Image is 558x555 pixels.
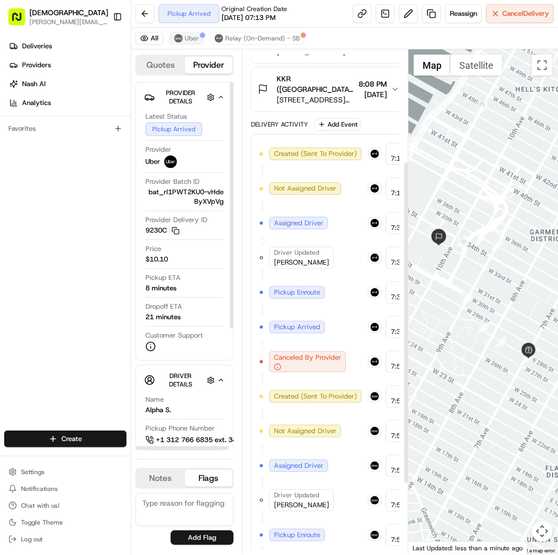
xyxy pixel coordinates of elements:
[274,500,329,510] span: [PERSON_NAME]
[135,32,163,45] button: All
[274,258,329,267] span: [PERSON_NAME]
[4,120,127,137] div: Favorites
[414,55,450,76] button: Show street map
[61,434,82,444] span: Create
[411,541,446,554] img: Google
[144,370,225,391] button: Driver Details
[359,79,387,89] span: 8:08 PM
[532,55,553,76] button: Toggle fullscreen view
[274,530,320,540] span: Pickup Enroute
[391,396,431,406] span: 7:58 PM EDT
[456,235,468,247] div: 1
[4,532,127,547] button: Log out
[215,34,223,43] img: relay_logo_black.png
[371,288,379,297] img: relay_logo_black.png
[185,34,199,43] span: Uber
[174,34,183,43] img: uber-new-logo.jpeg
[169,372,192,389] span: Driver Details
[22,98,51,108] span: Analytics
[22,41,52,51] span: Deliveries
[145,273,181,282] span: Pickup ETA
[391,535,431,544] span: 7:58 PM EDT
[274,392,357,401] span: Created (Sent To Provider)
[164,155,177,168] img: uber-new-logo.jpeg
[222,5,287,13] span: Original Creation Date
[171,530,234,545] button: Add Flag
[274,461,323,470] span: Assigned Driver
[274,149,357,159] span: Created (Sent To Provider)
[156,435,262,445] span: +1 312 766 6835 ext. 34646572
[450,55,502,76] button: Show satellite imagery
[21,468,45,476] span: Settings
[145,312,181,322] div: 21 minutes
[29,7,108,18] button: [DEMOGRAPHIC_DATA]
[145,255,168,264] span: $10.10
[22,79,46,89] span: Nash AI
[145,434,279,446] a: +1 312 766 6835 ext. 34646572
[145,215,207,225] span: Provider Delivery ID
[145,395,164,404] span: Name
[4,57,131,74] a: Providers
[145,405,171,415] div: Alpha S.
[145,226,180,235] button: 9230C
[185,470,233,487] button: Flags
[371,150,379,158] img: relay_logo_black.png
[277,95,354,105] span: [STREET_ADDRESS][PERSON_NAME][US_STATE]
[21,535,43,543] span: Log out
[391,292,431,302] span: 7:32 PM EDT
[391,466,431,475] span: 7:58 PM EDT
[145,302,182,311] span: Dropoff ETA
[21,501,59,510] span: Chat with us!
[22,60,51,70] span: Providers
[408,541,528,554] div: Last Updated: less than a minute ago
[4,76,131,92] a: Nash AI
[222,13,276,23] span: [DATE] 07:13 PM
[170,32,204,45] button: Uber
[274,248,319,257] span: Driver Updated
[391,154,431,163] span: 7:13 PM EDT
[166,89,196,106] span: Provider Details
[371,219,379,227] img: relay_logo_black.png
[450,9,477,18] span: Reassign
[4,465,127,479] button: Settings
[274,322,320,332] span: Pickup Arrived
[185,57,233,74] button: Provider
[136,57,185,74] button: Quotes
[391,431,431,441] span: 7:58 PM EDT
[371,184,379,193] img: relay_logo_black.png
[145,187,224,206] span: bat_rl1PWT2KU0-vHdeByXVpVg
[277,74,354,95] span: KKR ([GEOGRAPHIC_DATA]) [PERSON_NAME]
[391,327,431,337] span: 7:36 PM EDT
[274,426,336,436] span: Not Assigned Driver
[461,291,473,303] div: 8
[371,427,379,435] img: uber-new-logo.jpeg
[371,392,379,401] img: uber-new-logo.jpeg
[274,491,319,499] span: Driver Updated
[4,498,127,513] button: Chat with us!
[486,4,554,23] button: CancelDelivery
[145,424,215,433] span: Pickup Phone Number
[274,184,336,193] span: Not Assigned Driver
[225,34,300,43] span: Relay (On-Demand) - SB
[136,470,185,487] button: Notes
[359,89,387,100] span: [DATE]
[391,258,431,267] span: 7:32 PM EDT
[145,284,176,293] div: 8 minutes
[145,157,160,166] span: Uber
[371,496,379,505] img: uber-new-logo.jpeg
[145,244,161,254] span: Price
[274,288,320,297] span: Pickup Enroute
[371,358,379,366] img: relay_logo_black.png
[4,481,127,496] button: Notifications
[21,485,58,493] span: Notifications
[411,541,446,554] a: Open this area in Google Maps (opens a new window)
[210,32,304,45] button: Relay (On-Demand) - SB
[371,323,379,331] img: relay_logo_black.png
[391,362,431,371] span: 7:57 PM EDT
[21,518,63,527] span: Toggle Theme
[145,331,203,340] span: Customer Support
[532,521,553,542] button: Map camera controls
[495,336,507,348] div: 9
[29,18,108,26] button: [PERSON_NAME][EMAIL_ADDRESS][DOMAIN_NAME]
